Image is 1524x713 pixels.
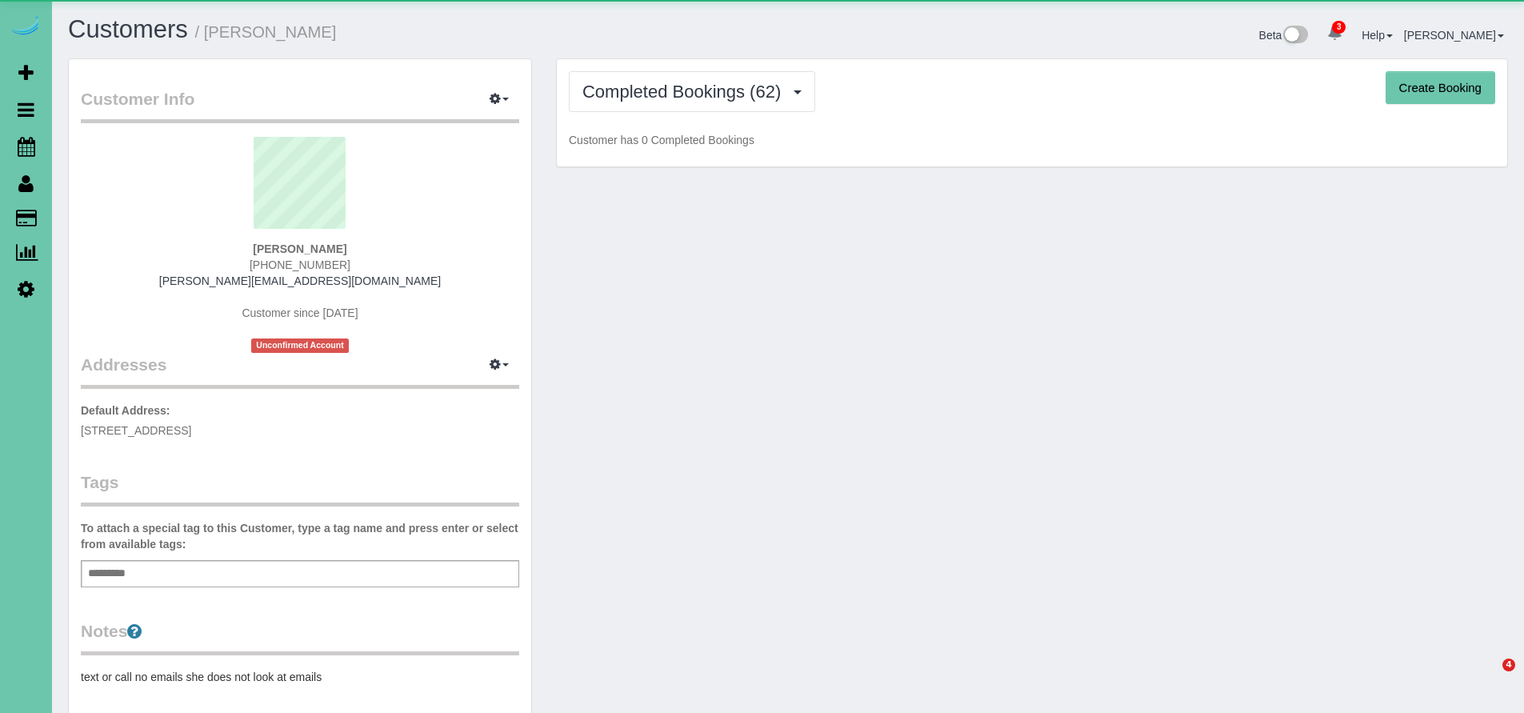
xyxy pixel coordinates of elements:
[81,520,519,552] label: To attach a special tag to this Customer, type a tag name and press enter or select from availabl...
[242,306,358,319] span: Customer since [DATE]
[159,274,441,287] a: [PERSON_NAME][EMAIL_ADDRESS][DOMAIN_NAME]
[1386,71,1495,105] button: Create Booking
[81,471,519,507] legend: Tags
[81,403,170,419] label: Default Address:
[10,16,42,38] img: Automaid Logo
[1332,21,1346,34] span: 3
[582,82,789,102] span: Completed Bookings (62)
[569,71,815,112] button: Completed Bookings (62)
[81,669,519,685] pre: text or call no emails she does not look at emails
[569,132,1495,148] p: Customer has 0 Completed Bookings
[1502,659,1515,671] span: 4
[1362,29,1393,42] a: Help
[68,15,188,43] a: Customers
[253,242,346,255] strong: [PERSON_NAME]
[1470,659,1508,697] iframe: Intercom live chat
[251,338,349,352] span: Unconfirmed Account
[250,258,350,271] span: [PHONE_NUMBER]
[1259,29,1309,42] a: Beta
[195,23,337,41] small: / [PERSON_NAME]
[1404,29,1504,42] a: [PERSON_NAME]
[1319,16,1350,51] a: 3
[81,87,519,123] legend: Customer Info
[81,424,191,437] span: [STREET_ADDRESS]
[1282,26,1308,46] img: New interface
[81,619,519,655] legend: Notes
